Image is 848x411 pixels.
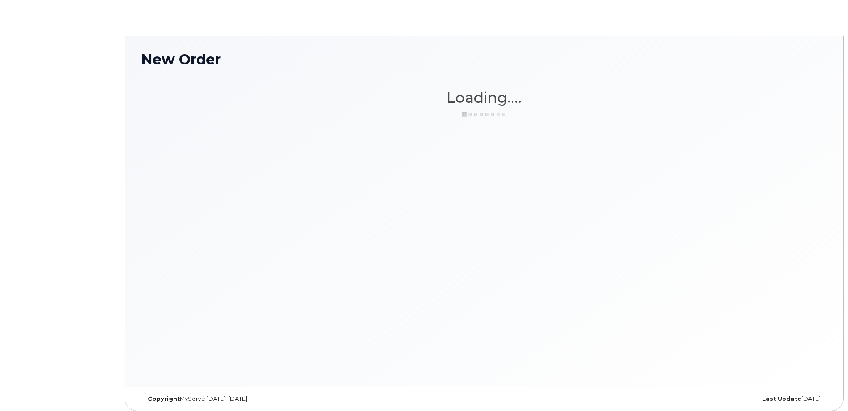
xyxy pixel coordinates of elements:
[462,111,506,118] img: ajax-loader-3a6953c30dc77f0bf724df975f13086db4f4c1262e45940f03d1251963f1bf2e.gif
[141,89,827,105] h1: Loading....
[141,395,370,403] div: MyServe [DATE]–[DATE]
[148,395,180,402] strong: Copyright
[762,395,801,402] strong: Last Update
[141,52,827,67] h1: New Order
[598,395,827,403] div: [DATE]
